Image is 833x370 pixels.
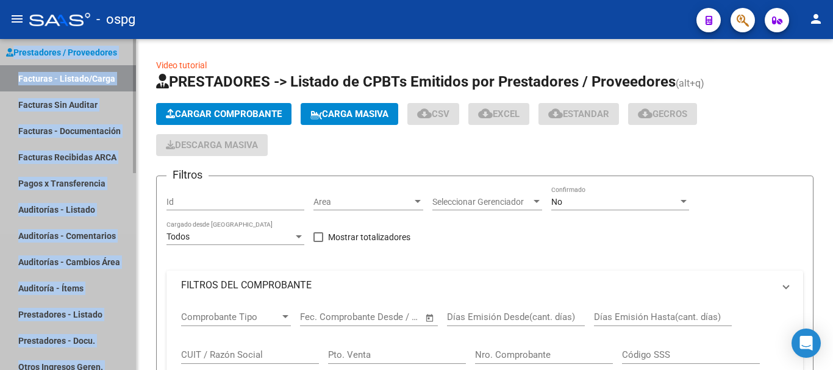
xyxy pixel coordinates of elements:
[638,106,652,121] mat-icon: cloud_download
[156,134,268,156] app-download-masive: Descarga masiva de comprobantes (adjuntos)
[628,103,697,125] button: Gecros
[300,311,349,322] input: Fecha inicio
[328,230,410,244] span: Mostrar totalizadores
[417,106,432,121] mat-icon: cloud_download
[156,103,291,125] button: Cargar Comprobante
[6,46,117,59] span: Prestadores / Proveedores
[181,279,774,292] mat-panel-title: FILTROS DEL COMPROBANTE
[423,311,437,325] button: Open calendar
[156,60,207,70] a: Video tutorial
[181,311,280,322] span: Comprobante Tipo
[478,106,493,121] mat-icon: cloud_download
[792,329,821,358] div: Open Intercom Messenger
[166,232,190,241] span: Todos
[156,73,676,90] span: PRESTADORES -> Listado de CPBTs Emitidos por Prestadores / Proveedores
[360,311,420,322] input: Fecha fin
[301,103,398,125] button: Carga Masiva
[478,109,520,119] span: EXCEL
[156,134,268,156] button: Descarga Masiva
[96,6,135,33] span: - ospg
[166,271,803,300] mat-expansion-panel-header: FILTROS DEL COMPROBANTE
[407,103,459,125] button: CSV
[468,103,529,125] button: EXCEL
[417,109,449,119] span: CSV
[10,12,24,26] mat-icon: menu
[166,140,258,151] span: Descarga Masiva
[166,109,282,119] span: Cargar Comprobante
[538,103,619,125] button: Estandar
[809,12,823,26] mat-icon: person
[638,109,687,119] span: Gecros
[676,77,704,89] span: (alt+q)
[310,109,388,119] span: Carga Masiva
[551,197,562,207] span: No
[548,106,563,121] mat-icon: cloud_download
[548,109,609,119] span: Estandar
[432,197,531,207] span: Seleccionar Gerenciador
[313,197,412,207] span: Area
[166,166,209,183] h3: Filtros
